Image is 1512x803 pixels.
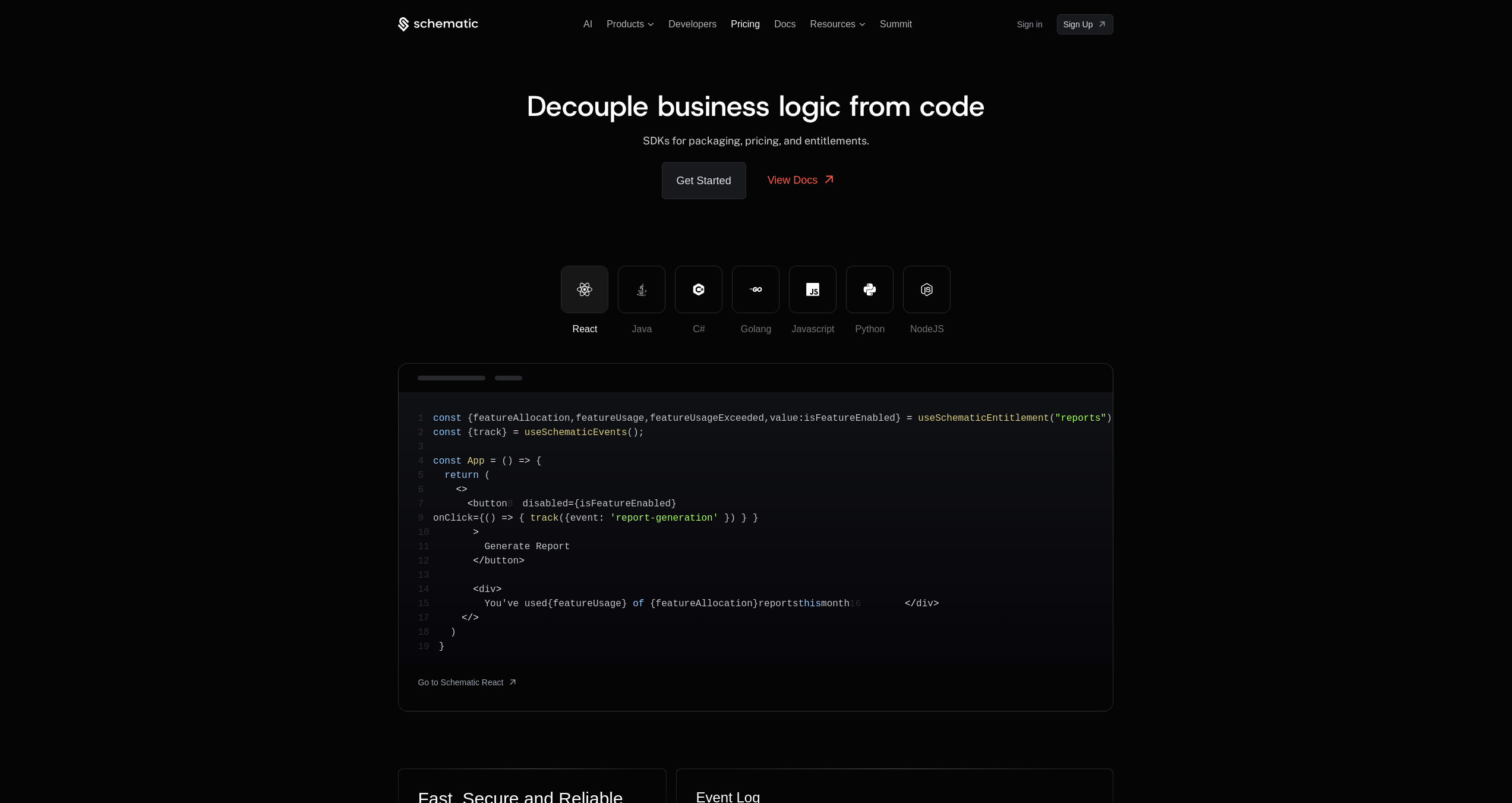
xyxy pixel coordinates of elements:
[576,413,644,424] span: featureUsage
[519,513,525,524] span: {
[444,470,479,481] span: return
[433,456,462,467] span: const
[610,513,718,524] span: 'report-generation'
[561,266,608,313] button: React
[527,87,985,125] span: Decouple business logic from code
[418,597,438,611] span: 15
[468,427,474,438] span: {
[607,19,644,30] span: Products
[536,541,570,552] span: Report
[911,599,917,609] span: /
[804,413,895,424] span: isFeatureEnabled
[621,599,627,609] span: }
[643,134,869,147] span: SDKs for packaging, pricing, and entitlements.
[1055,413,1106,424] span: "reports"
[418,426,433,440] span: 2
[418,554,438,568] span: 12
[770,413,798,424] span: value
[479,513,485,524] span: {
[675,322,722,336] div: C#
[656,599,753,609] span: featureAllocation
[1112,413,1118,424] span: ;
[485,541,531,552] span: Generate
[583,19,592,29] span: AI
[574,499,580,509] span: {
[933,599,939,609] span: >
[530,513,558,524] span: track
[473,499,507,509] span: button
[730,513,736,524] span: )
[733,322,779,336] div: Golang
[753,162,851,198] a: View Docs
[418,568,438,582] span: 13
[501,513,513,524] span: =>
[473,413,570,424] span: featureAllocation
[732,266,779,313] button: Golang
[462,613,468,623] span: <
[774,19,796,29] a: Docs
[798,599,821,609] span: this
[418,673,517,692] a: [object Object]
[507,456,513,467] span: )
[496,584,502,595] span: >
[456,484,462,495] span: <
[895,413,901,424] span: }
[468,413,474,424] span: {
[418,582,438,597] span: 14
[418,540,438,554] span: 11
[418,625,438,640] span: 18
[847,322,893,336] div: Python
[644,413,650,424] span: ,
[468,456,485,467] span: App
[662,162,746,199] a: Get Started
[525,427,627,438] span: useSchematicEvents
[907,413,913,424] span: =
[580,499,671,509] span: isFeatureEnabled
[1017,15,1043,34] a: Sign in
[753,513,759,524] span: }
[418,440,433,454] span: 3
[418,676,503,688] span: Go to Schematic React
[810,19,856,30] span: Resources
[753,599,759,609] span: }
[918,413,1049,424] span: useSchematicEntitlement
[599,513,605,524] span: :
[523,499,569,509] span: disabled
[850,597,870,611] span: 16
[519,456,530,467] span: =>
[671,499,677,509] span: }
[764,413,770,424] span: ,
[485,470,491,481] span: (
[485,599,502,609] span: You
[433,413,462,424] span: const
[821,599,850,609] span: month
[473,427,501,438] span: track
[558,513,564,524] span: (
[433,427,462,438] span: const
[519,556,525,566] span: >
[758,599,798,609] span: reports
[473,584,479,595] span: <
[618,322,665,336] div: Java
[418,640,438,654] span: 19
[433,513,473,524] span: onClick
[789,266,837,313] button: Javascript
[731,19,760,29] span: Pricing
[485,513,491,524] span: (
[880,19,912,29] a: Summit
[418,497,433,511] span: 7
[570,413,576,424] span: ,
[561,322,608,336] div: React
[846,266,894,313] button: Python
[473,527,479,538] span: >
[903,266,951,313] button: NodeJS
[1106,413,1112,424] span: )
[639,427,645,438] span: ;
[547,599,553,609] span: {
[501,599,547,609] span: 've used
[490,513,496,524] span: )
[668,19,716,29] a: Developers
[418,468,433,483] span: 5
[1049,413,1055,424] span: (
